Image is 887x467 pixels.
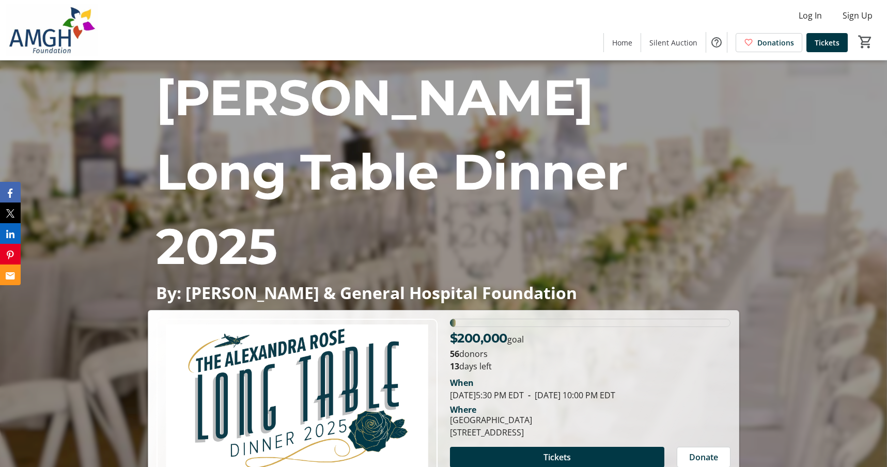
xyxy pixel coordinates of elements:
[790,7,830,24] button: Log In
[156,67,628,276] span: [PERSON_NAME] Long Table Dinner 2025
[543,451,571,463] span: Tickets
[856,33,875,51] button: Cart
[450,406,476,414] div: Where
[524,390,615,401] span: [DATE] 10:00 PM EDT
[736,33,802,52] a: Donations
[450,377,474,389] div: When
[450,390,524,401] span: [DATE] 5:30 PM EDT
[450,361,459,372] span: 13
[156,284,731,302] p: By: [PERSON_NAME] & General Hospital Foundation
[815,37,839,48] span: Tickets
[450,348,459,360] b: 56
[843,9,873,22] span: Sign Up
[450,331,507,346] span: $200,000
[604,33,641,52] a: Home
[757,37,794,48] span: Donations
[450,414,532,426] div: [GEOGRAPHIC_DATA]
[450,426,532,439] div: [STREET_ADDRESS]
[450,319,730,327] div: 2.025% of fundraising goal reached
[450,348,730,360] p: donors
[524,390,535,401] span: -
[649,37,697,48] span: Silent Auction
[799,9,822,22] span: Log In
[806,33,848,52] a: Tickets
[834,7,881,24] button: Sign Up
[450,329,524,348] p: goal
[612,37,632,48] span: Home
[689,451,718,463] span: Donate
[450,360,730,372] p: days left
[706,32,727,53] button: Help
[641,33,706,52] a: Silent Auction
[6,4,98,56] img: Alexandra Marine & General Hospital Foundation's Logo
